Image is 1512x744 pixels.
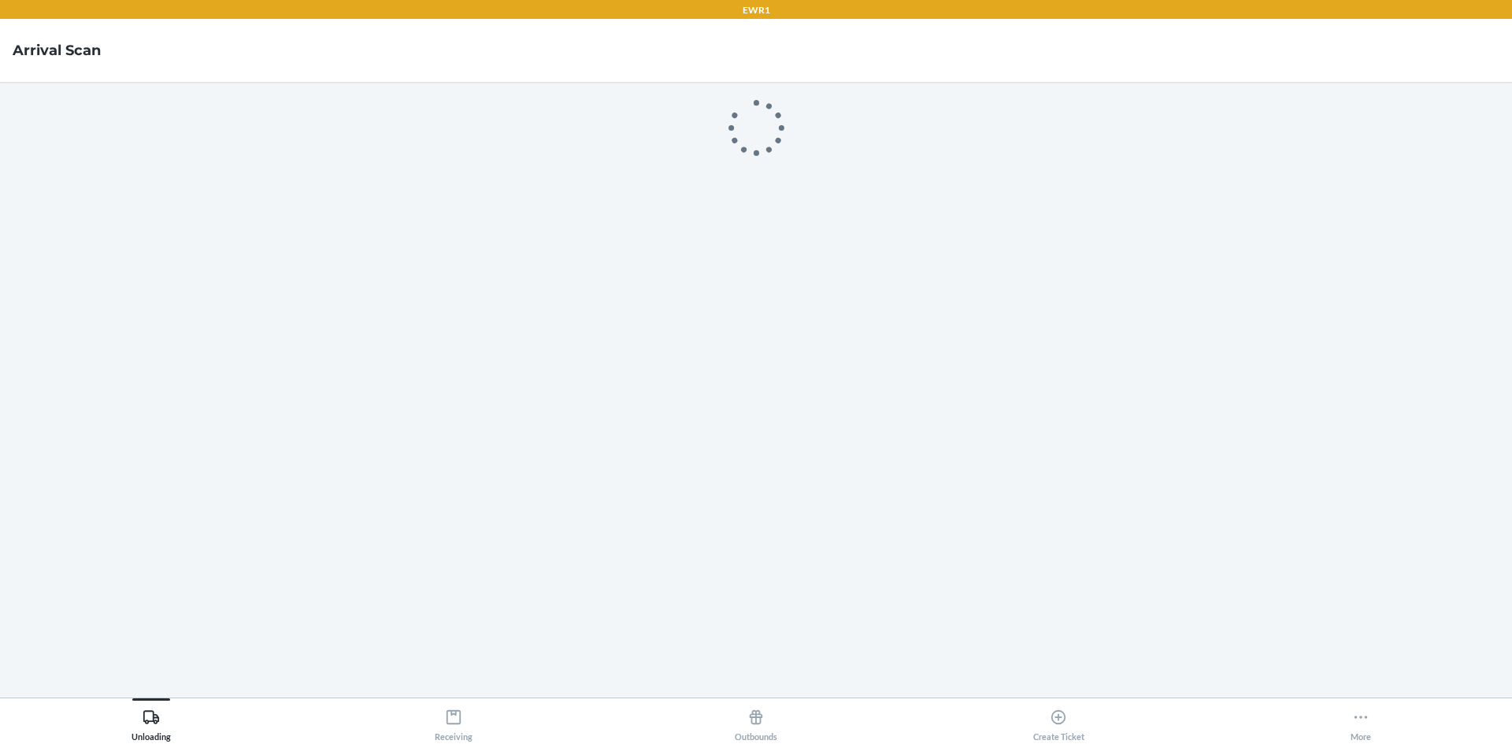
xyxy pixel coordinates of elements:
[1033,702,1084,742] div: Create Ticket
[435,702,472,742] div: Receiving
[1351,702,1371,742] div: More
[907,698,1210,742] button: Create Ticket
[13,40,101,61] h4: Arrival Scan
[132,702,171,742] div: Unloading
[1210,698,1512,742] button: More
[743,3,770,17] p: EWR1
[605,698,907,742] button: Outbounds
[735,702,777,742] div: Outbounds
[302,698,605,742] button: Receiving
